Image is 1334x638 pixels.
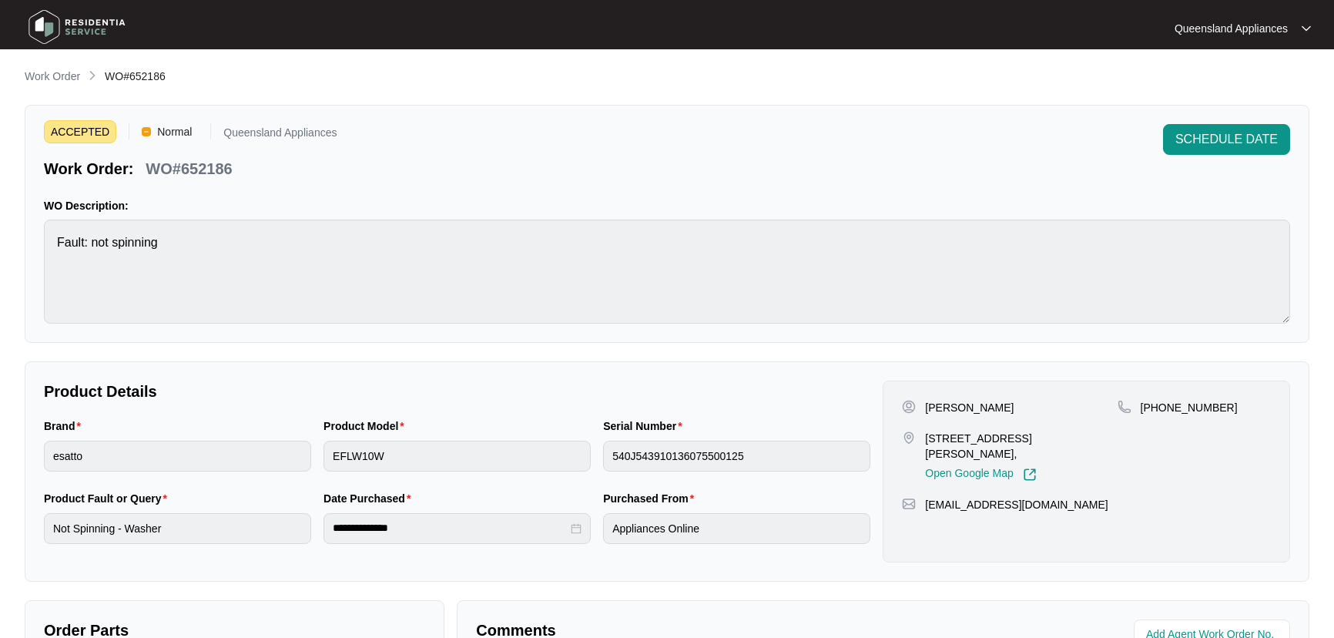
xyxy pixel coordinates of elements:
[105,70,166,82] span: WO#652186
[44,220,1290,324] textarea: Fault: not spinning
[902,497,916,511] img: map-pin
[23,4,131,50] img: residentia service logo
[1118,400,1131,414] img: map-pin
[25,69,80,84] p: Work Order
[44,513,311,544] input: Product Fault or Query
[603,441,870,472] input: Serial Number
[1023,468,1037,482] img: Link-External
[146,158,232,180] p: WO#652186
[22,69,83,86] a: Work Order
[44,120,116,143] span: ACCEPTED
[142,127,151,136] img: Vercel Logo
[323,441,591,472] input: Product Model
[44,158,133,180] p: Work Order:
[902,400,916,414] img: user-pin
[44,441,311,472] input: Brand
[44,381,870,402] p: Product Details
[1163,124,1290,155] button: SCHEDULE DATE
[1175,130,1278,149] span: SCHEDULE DATE
[1175,21,1288,36] p: Queensland Appliances
[925,431,1117,462] p: [STREET_ADDRESS][PERSON_NAME],
[323,491,417,506] label: Date Purchased
[44,418,87,434] label: Brand
[1141,400,1238,415] p: [PHONE_NUMBER]
[902,431,916,445] img: map-pin
[333,520,568,536] input: Date Purchased
[323,418,411,434] label: Product Model
[603,418,688,434] label: Serial Number
[925,400,1014,415] p: [PERSON_NAME]
[44,491,173,506] label: Product Fault or Query
[223,127,337,143] p: Queensland Appliances
[603,513,870,544] input: Purchased From
[1302,25,1311,32] img: dropdown arrow
[925,497,1108,512] p: [EMAIL_ADDRESS][DOMAIN_NAME]
[925,468,1036,482] a: Open Google Map
[151,120,198,143] span: Normal
[86,69,99,82] img: chevron-right
[603,491,700,506] label: Purchased From
[44,198,1290,213] p: WO Description:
